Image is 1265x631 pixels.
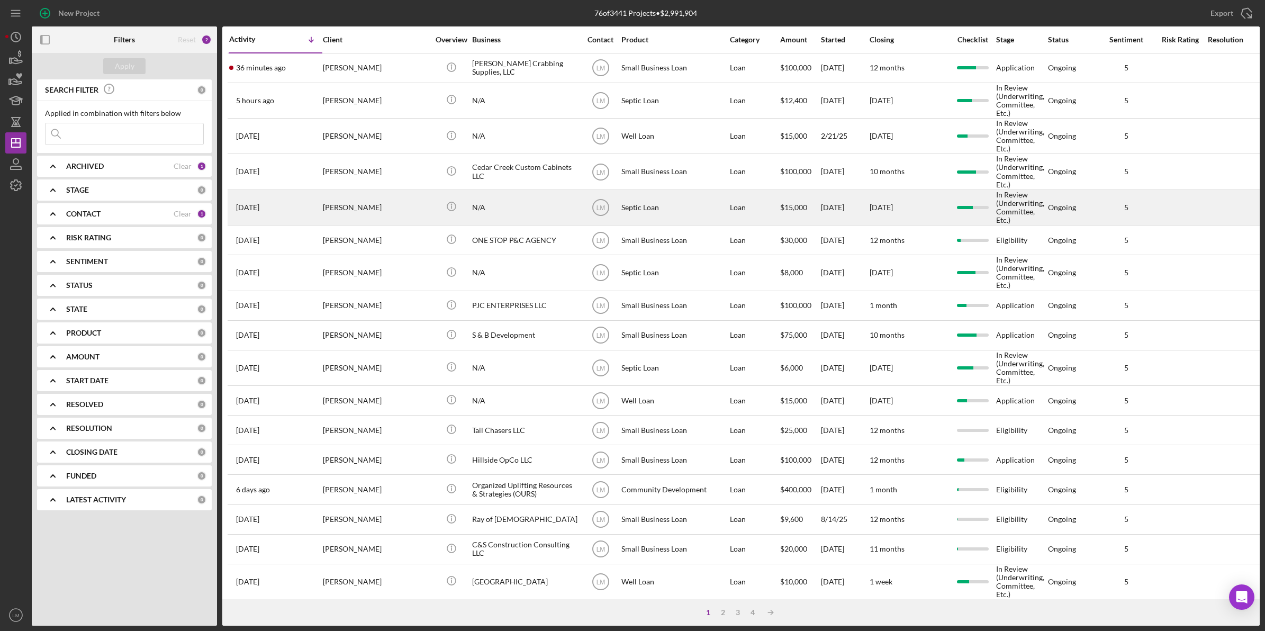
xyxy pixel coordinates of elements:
div: Ongoing [1048,396,1076,405]
div: In Review (Underwriting, Committee, Etc.) [996,256,1047,290]
div: In Review (Underwriting, Committee, Etc.) [996,155,1047,188]
div: New Project [58,3,100,24]
div: [DATE] [821,226,869,254]
time: 2025-08-21 17:40 [236,64,286,72]
div: Ongoing [1048,236,1076,245]
div: Eligibility [996,506,1047,534]
div: Ongoing [1048,485,1076,494]
div: Open Intercom Messenger [1229,584,1254,610]
div: 76 of 3441 Projects • $2,991,904 [594,9,697,17]
div: Loan [730,292,779,320]
time: [DATE] [870,131,893,140]
text: LM [596,237,605,244]
div: Checklist [950,35,995,44]
time: 12 months [870,426,905,435]
div: 2 [201,34,212,45]
div: Loan [730,321,779,349]
div: Ongoing [1048,364,1076,372]
b: CLOSING DATE [66,448,118,456]
div: $400,000 [780,475,820,503]
div: N/A [472,84,578,118]
time: 2025-08-14 18:20 [236,545,259,553]
div: $15,000 [780,119,820,153]
div: $25,000 [780,416,820,444]
div: [PERSON_NAME] [323,292,429,320]
div: PJC ENTERPRISES LLC [472,292,578,320]
div: Well Loan [621,119,727,153]
div: Amount [780,35,820,44]
text: LM [596,97,605,104]
div: [DATE] [821,565,869,599]
div: [PERSON_NAME] [323,321,429,349]
time: 2025-08-18 17:01 [236,396,259,405]
div: [DATE] [821,292,869,320]
div: Loan [730,475,779,503]
div: Septic Loan [621,84,727,118]
div: Resolution [1208,35,1259,44]
time: [DATE] [870,363,893,372]
div: [DATE] [821,84,869,118]
div: [PERSON_NAME] [323,475,429,503]
time: 2025-08-14 17:19 [236,578,259,586]
b: FUNDED [66,472,96,480]
div: $15,000 [780,191,820,224]
div: Septic Loan [621,351,727,385]
text: LM [12,612,19,618]
div: 0 [197,328,206,338]
div: 0 [197,447,206,457]
div: 1 [197,209,206,219]
div: [PERSON_NAME] [323,506,429,534]
b: Filters [114,35,135,44]
div: [DATE] [821,446,869,474]
div: 5 [1100,545,1153,553]
text: LM [596,302,605,310]
div: Ongoing [1048,132,1076,140]
time: 1 month [870,485,897,494]
div: [PERSON_NAME] [323,351,429,385]
time: 2025-08-19 19:02 [236,203,259,212]
div: In Review (Underwriting, Committee, Etc.) [996,565,1047,599]
div: Ongoing [1048,545,1076,553]
div: $20,000 [780,535,820,563]
div: 5 [1100,132,1153,140]
div: Stage [996,35,1047,44]
b: STAGE [66,186,89,194]
text: LM [596,397,605,404]
div: Small Business Loan [621,535,727,563]
time: 1 month [870,301,897,310]
div: 5 [1100,578,1153,586]
div: Export [1210,3,1233,24]
button: Export [1200,3,1260,24]
div: Small Business Loan [621,226,727,254]
div: Tail Chasers LLC [472,416,578,444]
div: 5 [1100,396,1153,405]
div: [PERSON_NAME] [323,84,429,118]
div: [DATE] [821,155,869,188]
div: $15,000 [780,386,820,414]
time: 11 months [870,544,905,553]
div: Clear [174,210,192,218]
div: Application [996,386,1047,414]
div: Ongoing [1048,203,1076,212]
text: LM [596,204,605,212]
div: $100,000 [780,292,820,320]
div: Risk Rating [1154,35,1207,44]
b: SEARCH FILTER [45,86,98,94]
div: [DATE] [821,256,869,290]
time: 2025-08-14 21:10 [236,515,259,524]
div: 5 [1100,167,1153,176]
div: Business [472,35,578,44]
div: Eligibility [996,535,1047,563]
div: 0 [197,352,206,362]
div: Ongoing [1048,64,1076,72]
div: Ongoing [1048,268,1076,277]
div: [PERSON_NAME] [323,256,429,290]
div: 5 [1100,456,1153,464]
text: LM [596,516,605,524]
div: 5 [1100,203,1153,212]
div: 2/21/25 [821,119,869,153]
text: LM [596,546,605,553]
div: 0 [197,423,206,433]
time: 1 week [870,577,892,586]
div: Apply [115,58,134,74]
